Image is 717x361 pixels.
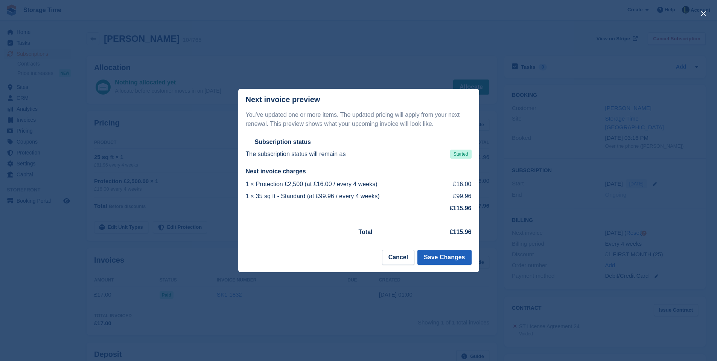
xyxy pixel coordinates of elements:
[450,205,472,211] strong: £115.96
[255,138,311,146] h2: Subscription status
[246,95,320,104] p: Next invoice preview
[450,229,472,235] strong: £115.96
[382,250,414,265] button: Cancel
[417,250,471,265] button: Save Changes
[246,150,346,159] p: The subscription status will remain as
[359,229,373,235] strong: Total
[246,190,445,202] td: 1 × 35 sq ft - Standard (at £99.96 / every 4 weeks)
[246,178,445,190] td: 1 × Protection £2,500 (at £16.00 / every 4 weeks)
[246,110,472,128] p: You've updated one or more items. The updated pricing will apply from your next renewal. This pre...
[246,168,472,175] h2: Next invoice charges
[450,150,472,159] span: Started
[697,8,709,20] button: close
[444,190,471,202] td: £99.96
[444,178,471,190] td: £16.00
